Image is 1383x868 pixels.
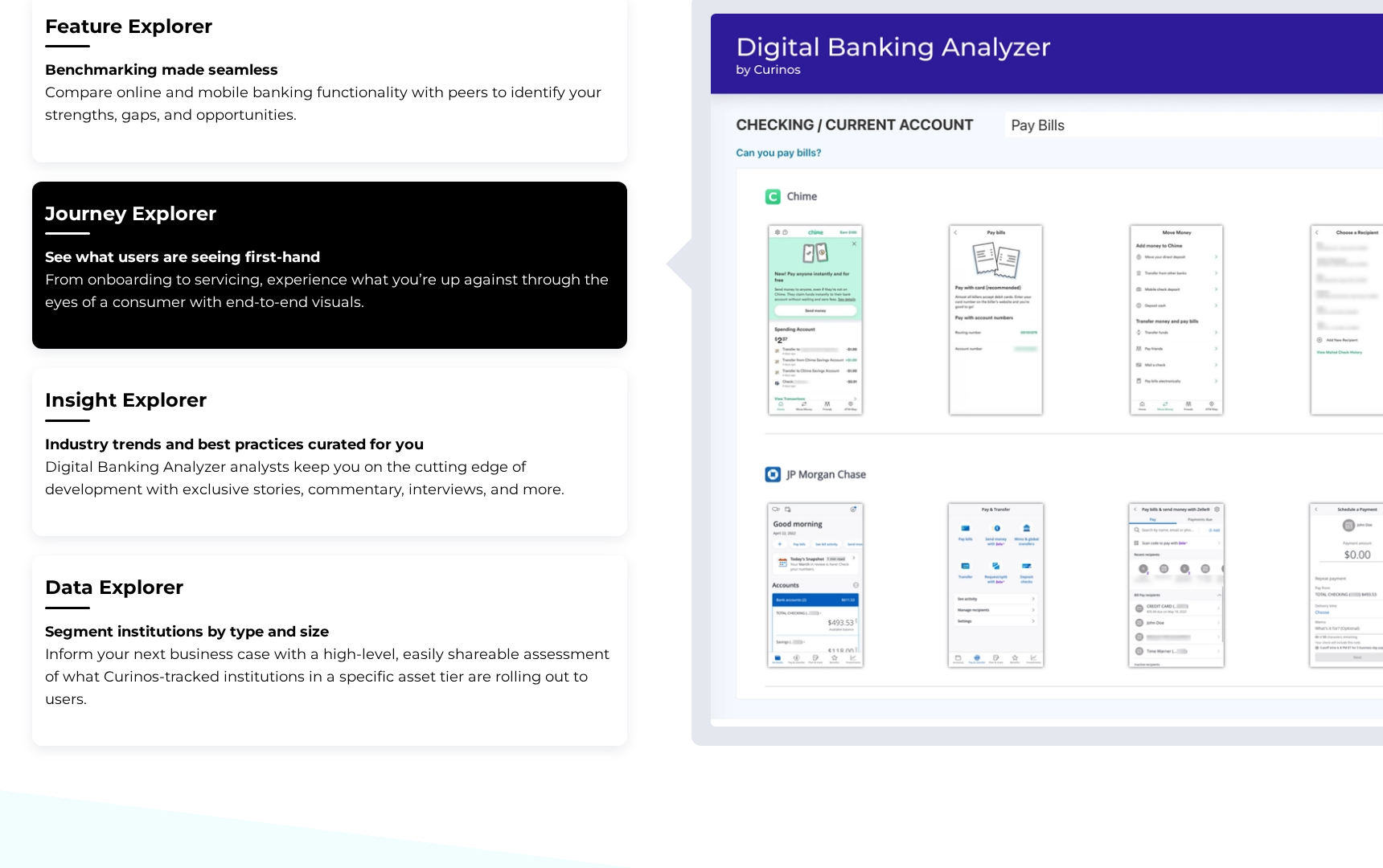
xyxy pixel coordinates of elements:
[45,246,614,313] p: From onboarding to servicing, experience what you’re up against through the eyes of a consumer wi...
[32,368,627,536] button: Insight ExplorerIndustry trends and best practices curated for youDigital Banking Analyzer analys...
[45,623,329,641] strong: Segment institutions by type and size
[45,433,614,501] p: Digital Banking Analyzer analysts keep you on the cutting edge of development with exclusive stor...
[45,201,614,227] h2: Journey Explorer
[32,182,627,350] button: Journey ExplorerSee what users are seeing first-hand From onboarding to servicing, experience wha...
[45,575,614,601] h2: Data Explorer
[45,61,278,79] strong: Benchmarking made seamless
[45,620,614,710] p: Inform your next business case with a high-level, easily shareable assessment of what Curinos-tra...
[45,81,614,126] p: Compare online and mobile banking functionality with peers to identify your strengths, gaps, and ...
[45,387,614,414] h2: Insight Explorer
[45,14,614,40] h2: Feature Explorer
[45,436,424,453] strong: Industry trends and best practices curated for you
[45,248,320,266] strong: See what users are seeing first-hand
[32,555,627,746] button: Data ExplorerSegment institutions by type and sizeInform your next business case with a high-leve...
